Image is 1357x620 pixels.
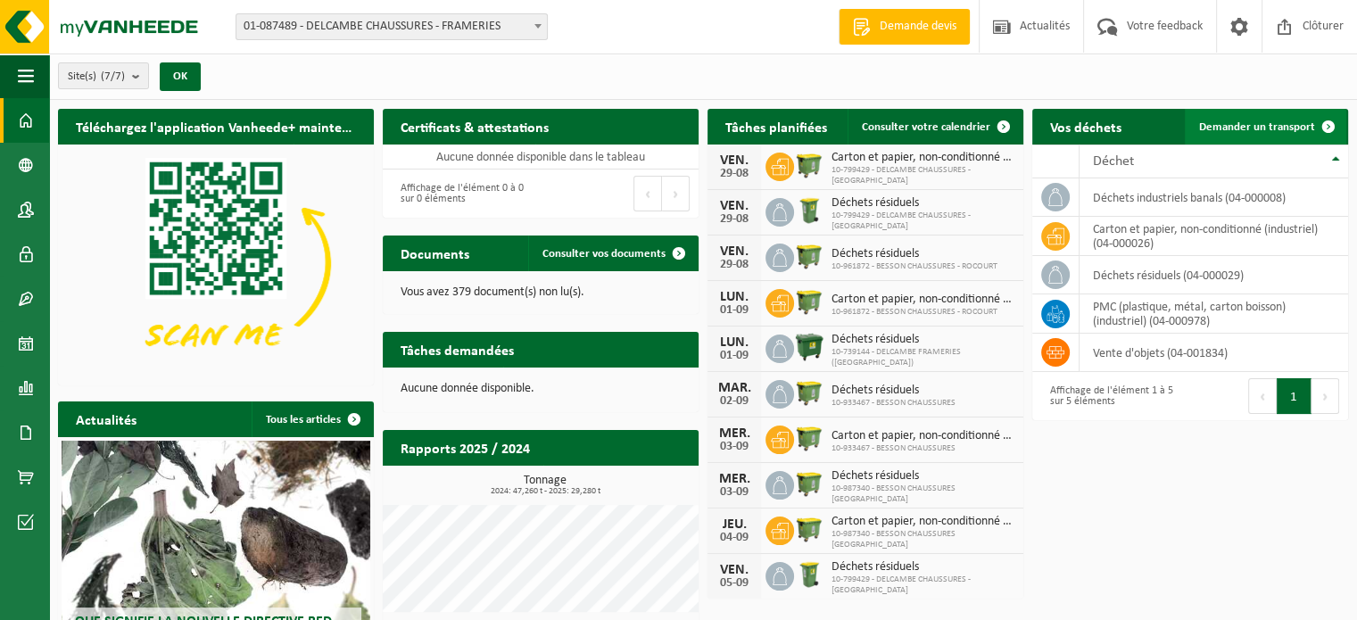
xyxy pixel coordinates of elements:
button: Previous [1248,378,1277,414]
div: 29-08 [716,168,752,180]
span: Site(s) [68,63,125,90]
span: 10-739144 - DELCAMBE FRAMERIES ([GEOGRAPHIC_DATA]) [832,347,1014,368]
span: Consulter votre calendrier [862,121,990,133]
span: 10-961872 - BESSON CHAUSSURES - ROCOURT [832,261,997,272]
span: Carton et papier, non-conditionné (industriel) [832,151,1014,165]
div: 03-09 [716,441,752,453]
span: 10-987340 - BESSON CHAUSSURES [GEOGRAPHIC_DATA] [832,529,1014,550]
img: WB-1100-HPE-GN-51 [794,150,824,180]
span: 2024: 47,260 t - 2025: 29,280 t [392,487,699,496]
span: 10-799429 - DELCAMBE CHAUSSURES - [GEOGRAPHIC_DATA] [832,165,1014,186]
span: Déchets résiduels [832,247,997,261]
a: Consulter votre calendrier [848,109,1022,145]
div: VEN. [716,153,752,168]
div: VEN. [716,199,752,213]
a: Consulter les rapports [543,465,697,500]
div: 29-08 [716,213,752,226]
div: 04-09 [716,532,752,544]
span: Déchet [1093,154,1134,169]
td: déchets industriels banals (04-000008) [1080,178,1348,217]
a: Tous les articles [252,401,372,437]
span: Consulter vos documents [542,248,666,260]
h2: Vos déchets [1032,109,1139,144]
span: Déchets résiduels [832,560,1014,575]
button: Next [1311,378,1339,414]
img: WB-1100-HPE-GN-50 [794,423,824,453]
div: LUN. [716,290,752,304]
span: 10-799429 - DELCAMBE CHAUSSURES - [GEOGRAPHIC_DATA] [832,575,1014,596]
h2: Actualités [58,401,154,436]
span: 10-933467 - BESSON CHAUSSURES [832,398,956,409]
img: WB-1100-HPE-GN-01 [794,332,824,362]
span: 10-799429 - DELCAMBE CHAUSSURES - [GEOGRAPHIC_DATA] [832,211,1014,232]
span: Déchets résiduels [832,384,956,398]
div: Affichage de l'élément 1 à 5 sur 5 éléments [1041,376,1181,416]
div: VEN. [716,563,752,577]
div: MER. [716,426,752,441]
img: WB-0240-HPE-GN-51 [794,195,824,226]
img: WB-1100-HPE-GN-50 [794,241,824,271]
a: Demander un transport [1185,109,1346,145]
img: WB-1100-HPE-GN-50 [794,514,824,544]
p: Aucune donnée disponible. [401,383,681,395]
div: MER. [716,472,752,486]
button: 1 [1277,378,1311,414]
h2: Certificats & attestations [383,109,567,144]
td: Aucune donnée disponible dans le tableau [383,145,699,169]
span: 01-087489 - DELCAMBE CHAUSSURES - FRAMERIES [236,13,548,40]
button: Site(s)(7/7) [58,62,149,89]
div: 05-09 [716,577,752,590]
a: Consulter vos documents [528,236,697,271]
span: Déchets résiduels [832,333,1014,347]
td: déchets résiduels (04-000029) [1080,256,1348,294]
td: PMC (plastique, métal, carton boisson) (industriel) (04-000978) [1080,294,1348,334]
span: Carton et papier, non-conditionné (industriel) [832,429,1014,443]
a: Demande devis [839,9,970,45]
img: Download de VHEPlus App [58,145,374,382]
span: 10-933467 - BESSON CHAUSSURES [832,443,1014,454]
span: 10-987340 - BESSON CHAUSSURES [GEOGRAPHIC_DATA] [832,484,1014,505]
div: JEU. [716,517,752,532]
td: vente d'objets (04-001834) [1080,334,1348,372]
div: 01-09 [716,350,752,362]
div: 01-09 [716,304,752,317]
img: WB-1100-HPE-GN-50 [794,286,824,317]
div: 03-09 [716,486,752,499]
img: WB-1100-HPE-GN-50 [794,468,824,499]
div: 29-08 [716,259,752,271]
td: carton et papier, non-conditionné (industriel) (04-000026) [1080,217,1348,256]
h2: Téléchargez l'application Vanheede+ maintenant! [58,109,374,144]
div: Affichage de l'élément 0 à 0 sur 0 éléments [392,174,532,213]
span: Carton et papier, non-conditionné (industriel) [832,515,1014,529]
span: Demande devis [875,18,961,36]
div: LUN. [716,335,752,350]
span: Carton et papier, non-conditionné (industriel) [832,293,1014,307]
div: MAR. [716,381,752,395]
span: 10-961872 - BESSON CHAUSSURES - ROCOURT [832,307,1014,318]
div: VEN. [716,244,752,259]
img: WB-0240-HPE-GN-51 [794,559,824,590]
h2: Tâches demandées [383,332,532,367]
button: Previous [633,176,662,211]
button: Next [662,176,690,211]
h3: Tonnage [392,475,699,496]
p: Vous avez 379 document(s) non lu(s). [401,286,681,299]
span: Déchets résiduels [832,469,1014,484]
div: 02-09 [716,395,752,408]
h2: Rapports 2025 / 2024 [383,430,548,465]
count: (7/7) [101,70,125,82]
img: WB-1100-HPE-GN-50 [794,377,824,408]
span: 01-087489 - DELCAMBE CHAUSSURES - FRAMERIES [236,14,547,39]
span: Déchets résiduels [832,196,1014,211]
button: OK [160,62,201,91]
span: Demander un transport [1199,121,1315,133]
h2: Tâches planifiées [707,109,845,144]
h2: Documents [383,236,487,270]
